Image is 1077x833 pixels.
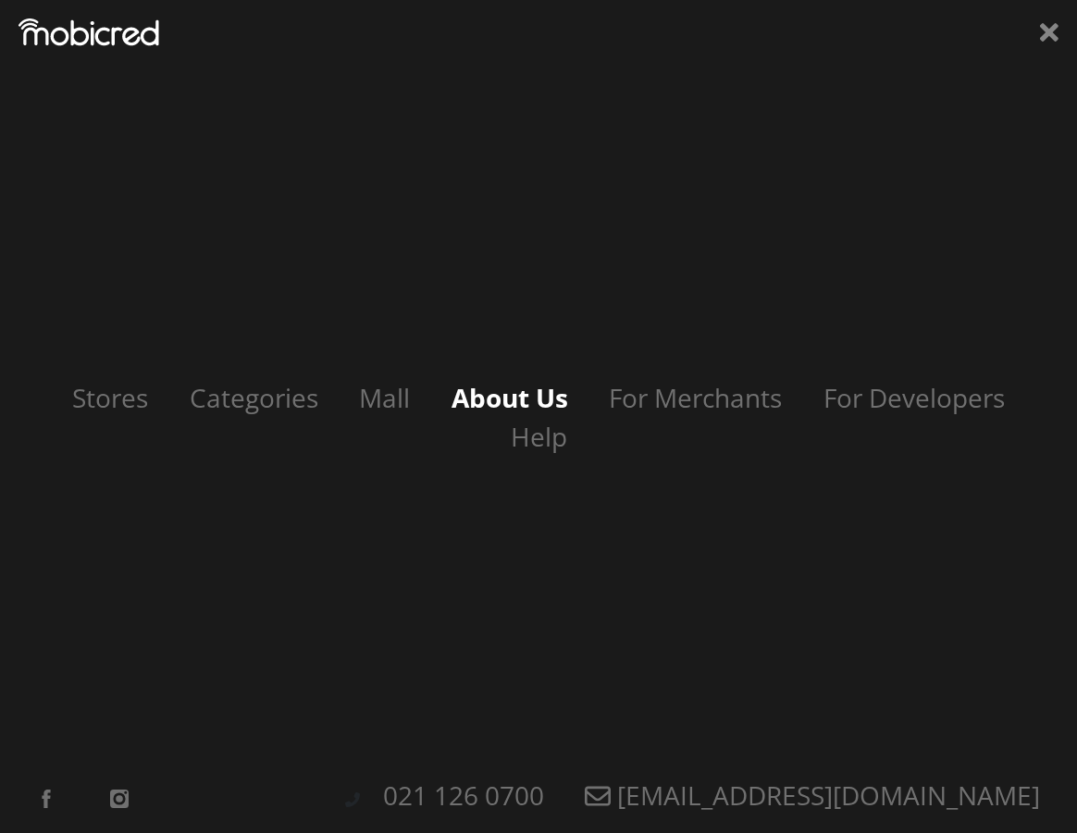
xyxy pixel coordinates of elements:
[566,778,1058,813] a: [EMAIL_ADDRESS][DOMAIN_NAME]
[492,419,586,454] a: Help
[54,380,167,415] a: Stores
[805,380,1023,415] a: For Developers
[590,380,800,415] a: For Merchants
[340,380,428,415] a: Mall
[19,18,159,46] img: Mobicred
[433,380,587,415] a: About Us
[365,778,563,813] a: 021 126 0700
[171,380,337,415] a: Categories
